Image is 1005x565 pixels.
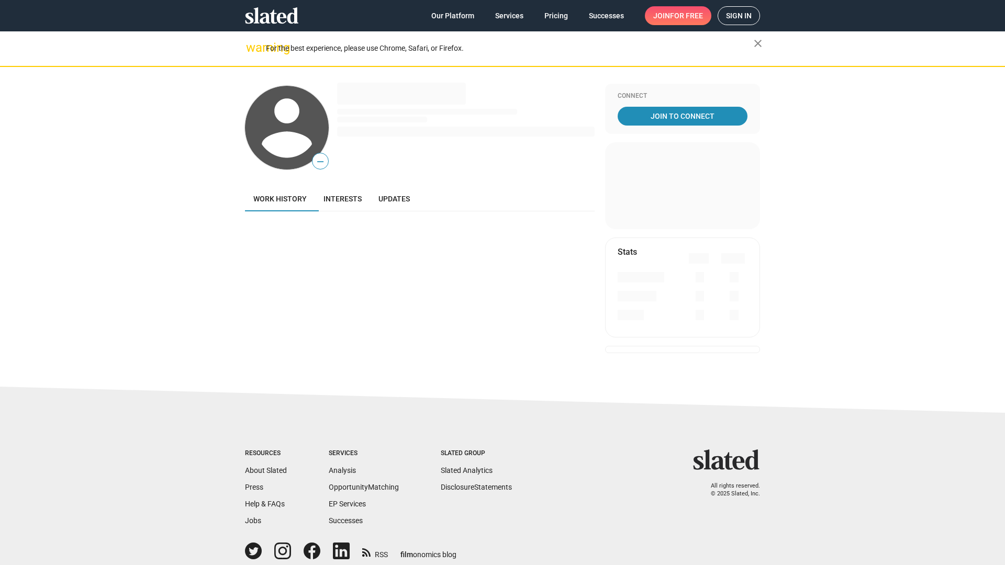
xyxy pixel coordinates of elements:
div: Services [329,449,399,458]
mat-icon: warning [246,41,259,54]
span: Services [495,6,523,25]
div: Resources [245,449,287,458]
a: Successes [580,6,632,25]
a: OpportunityMatching [329,483,399,491]
a: Our Platform [423,6,483,25]
span: Our Platform [431,6,474,25]
a: About Slated [245,466,287,474]
span: Interests [323,195,362,203]
a: Successes [329,516,363,525]
a: Services [487,6,532,25]
a: Interests [315,186,370,211]
p: All rights reserved. © 2025 Slated, Inc. [700,482,760,498]
a: Press [245,483,263,491]
a: Updates [370,186,418,211]
div: Slated Group [441,449,512,458]
a: filmonomics blog [400,541,456,560]
a: Analysis [329,466,356,474]
span: film [400,550,413,559]
span: Work history [253,195,307,203]
span: — [312,155,328,168]
a: Help & FAQs [245,500,285,508]
mat-card-title: Stats [618,246,637,257]
span: Successes [589,6,624,25]
a: EP Services [329,500,366,508]
span: Updates [378,195,410,203]
a: Sign in [718,6,760,25]
a: RSS [362,544,388,560]
a: Slated Analytics [441,466,493,474]
a: Work history [245,186,315,211]
a: Joinfor free [645,6,711,25]
span: Sign in [726,7,752,25]
mat-icon: close [752,37,764,50]
a: Pricing [536,6,576,25]
span: Join [653,6,703,25]
a: Join To Connect [618,107,747,126]
a: DisclosureStatements [441,483,512,491]
div: For the best experience, please use Chrome, Safari, or Firefox. [266,41,754,55]
span: for free [670,6,703,25]
span: Join To Connect [620,107,745,126]
a: Jobs [245,516,261,525]
span: Pricing [544,6,568,25]
div: Connect [618,92,747,100]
